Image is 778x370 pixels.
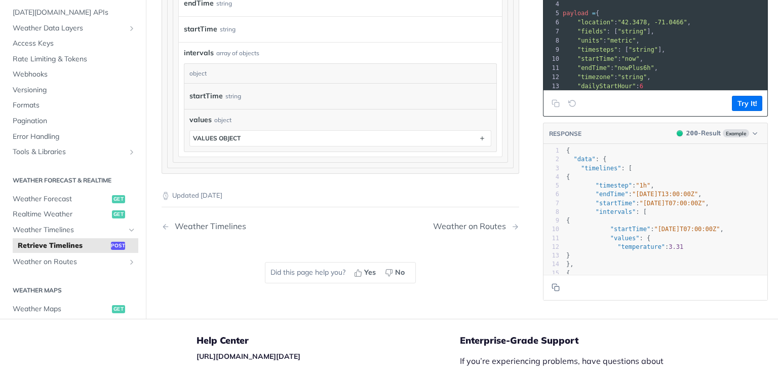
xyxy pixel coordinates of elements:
div: 13 [543,251,559,260]
span: Access Keys [13,39,136,49]
button: Clear Example [565,96,579,111]
span: "timezone" [577,73,614,81]
div: 15 [543,269,559,277]
span: : { [566,156,607,163]
span: "string" [617,73,647,81]
label: startTime [189,89,223,103]
div: 2 [543,155,559,164]
div: 10 [543,225,559,234]
p: Updated [DATE] [162,191,519,201]
span: } [566,252,570,259]
span: { [566,269,570,276]
a: Realtime Weatherget [8,207,138,222]
span: get [112,210,125,218]
div: 6 [543,18,561,27]
span: Tools & Libraries [13,147,125,157]
button: 200200-ResultExample [672,128,762,138]
div: 8 [543,207,559,216]
div: 3 [543,164,559,172]
span: "temperature" [617,243,665,250]
div: 6 [543,190,559,199]
h5: Help Center [197,335,460,347]
span: No [395,267,405,278]
button: RESPONSE [549,128,582,138]
button: Hide subpages for Weather Timelines [128,226,136,234]
a: Webhooks [8,67,138,82]
span: "42.3478, -71.0466" [617,19,687,26]
div: string [225,89,241,103]
span: : , [566,191,702,198]
a: Tools & LibrariesShow subpages for Tools & Libraries [8,144,138,160]
span: : , [563,37,640,44]
span: { [566,147,570,154]
span: { [566,173,570,180]
span: Yes [364,267,376,278]
div: 14 [543,260,559,269]
button: Copy to clipboard [549,96,563,111]
span: Weather Data Layers [13,23,125,33]
nav: Pagination Controls [162,211,519,241]
span: "units" [577,37,603,44]
div: - Result [686,128,721,138]
span: : [566,243,683,250]
span: "metric" [607,37,636,44]
div: 10 [543,54,561,63]
span: [DATE][DOMAIN_NAME] APIs [13,7,136,17]
div: 7 [543,27,561,36]
span: "now" [621,55,640,62]
div: array of objects [216,49,259,58]
div: values object [193,134,241,142]
span: Webhooks [13,69,136,80]
span: "startTime" [610,226,650,233]
div: 7 [543,199,559,207]
button: Try It! [732,96,762,111]
span: "data" [573,156,595,163]
span: : , [563,73,651,81]
button: values object [190,131,491,146]
span: : , [566,182,654,189]
span: "fields" [577,28,607,35]
a: Weather TimelinesHide subpages for Weather Timelines [8,223,138,238]
div: 8 [543,36,561,45]
span: Error Handling [13,131,136,141]
span: "[DATE]T07:00:00Z" [654,226,720,233]
div: 9 [543,216,559,225]
button: Copy to clipboard [549,280,563,295]
span: : [ ], [563,46,665,53]
a: [DATE][DOMAIN_NAME] APIs [8,5,138,20]
div: 5 [543,181,559,190]
span: Versioning [13,85,136,95]
div: object [214,116,231,125]
span: "endTime" [596,191,629,198]
span: 6 [640,83,643,90]
span: Realtime Weather [13,209,109,219]
a: Error Handling [8,129,138,144]
label: startTime [184,22,217,36]
span: : , [563,55,643,62]
div: Weather on Routes [433,221,511,231]
div: 1 [543,146,559,155]
button: No [381,265,410,280]
span: : , [563,64,658,71]
span: Pagination [13,116,136,126]
a: Weather Forecastget [8,191,138,206]
span: get [112,195,125,203]
div: string [220,22,236,36]
span: "string" [617,28,647,35]
span: Formats [13,100,136,110]
div: Did this page help you? [265,262,416,283]
span: "location" [577,19,614,26]
span: Weather on Routes [13,257,125,267]
span: Weather Maps [13,304,109,314]
div: 9 [543,45,561,54]
span: "nowPlus6h" [614,64,654,71]
span: Rate Limiting & Tokens [13,54,136,64]
a: Next Page: Weather on Routes [433,221,519,231]
span: payload [563,10,589,17]
span: "timelines" [581,164,621,171]
div: object [184,64,494,83]
span: Weather Forecast [13,194,109,204]
span: "startTime" [596,199,636,206]
span: : [ ], [563,28,654,35]
a: Previous Page: Weather Timelines [162,221,315,231]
